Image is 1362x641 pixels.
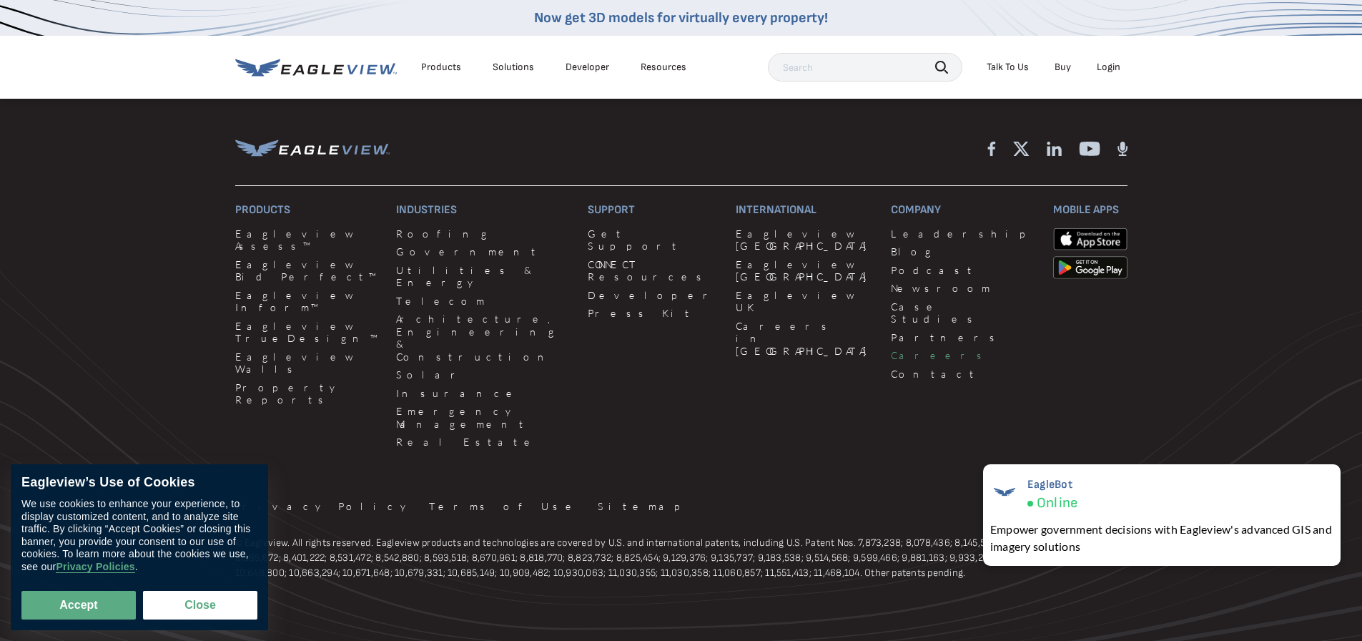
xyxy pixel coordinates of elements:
a: Eagleview UK [736,289,874,314]
a: Eagleview TrueDesign™ [235,320,380,345]
a: Case Studies [891,300,1035,326]
h3: Industries [396,203,571,217]
div: We use cookies to enhance your experience, to display customized content, and to analyze site tra... [21,498,257,573]
img: google-play-store_b9643a.png [1053,256,1127,279]
a: Careers [891,349,1035,362]
a: Property Reports [235,381,380,406]
h3: Support [588,203,719,217]
a: Solar [396,368,571,381]
a: Podcast [891,264,1035,277]
a: Contact [891,368,1035,381]
a: Real Estate [396,436,571,449]
h3: International [736,203,874,217]
a: Newsroom [891,282,1035,295]
h3: Company [891,203,1035,217]
a: Press Kit [588,307,719,320]
a: Emergency Management [396,405,571,430]
button: Accept [21,591,136,620]
a: Telecom [396,295,571,308]
a: Utilities & Energy [396,264,571,289]
div: Resources [641,61,686,74]
a: Eagleview Assess™ [235,227,380,253]
a: Partners [891,331,1035,344]
a: Leadership [891,227,1035,240]
a: Insurance [396,387,571,400]
input: Search [768,53,962,82]
span: EagleBot [1027,478,1077,491]
img: EagleBot [990,478,1019,507]
a: Developer [588,289,719,302]
a: Get Support [588,227,719,253]
span: Online [1037,494,1077,512]
div: Eagleview’s Use of Cookies [21,475,257,491]
h3: Mobile Apps [1053,203,1127,217]
a: Eagleview [GEOGRAPHIC_DATA] [736,227,874,253]
a: CONNECT Resources [588,258,719,283]
h3: Products [235,203,380,217]
img: apple-app-store.png [1053,227,1127,250]
a: Architecture, Engineering & Construction [396,313,571,363]
div: Login [1097,61,1120,74]
a: Privacy Policies [56,561,134,573]
a: Eagleview [GEOGRAPHIC_DATA] [736,258,874,283]
button: Close [143,591,257,620]
a: Blog [891,245,1035,258]
a: Eagleview Bid Perfect™ [235,258,380,283]
div: Solutions [493,61,534,74]
div: Talk To Us [987,61,1029,74]
a: Terms of Use [429,500,581,513]
a: Now get 3D models for virtually every property! [534,9,828,26]
a: Eagleview Inform™ [235,289,380,314]
a: Privacy Policy [235,500,412,513]
p: © Eagleview. All rights reserved. Eagleview products and technologies are covered by U.S. and int... [235,535,1127,580]
a: Eagleview Walls [235,351,380,376]
a: Sitemap [598,500,691,513]
div: Empower government decisions with Eagleview's advanced GIS and imagery solutions [990,521,1333,555]
div: Products [421,61,461,74]
a: Government [396,245,571,258]
a: Careers in [GEOGRAPHIC_DATA] [736,320,874,358]
a: Developer [566,61,609,74]
a: Roofing [396,227,571,240]
a: Buy [1055,61,1071,74]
